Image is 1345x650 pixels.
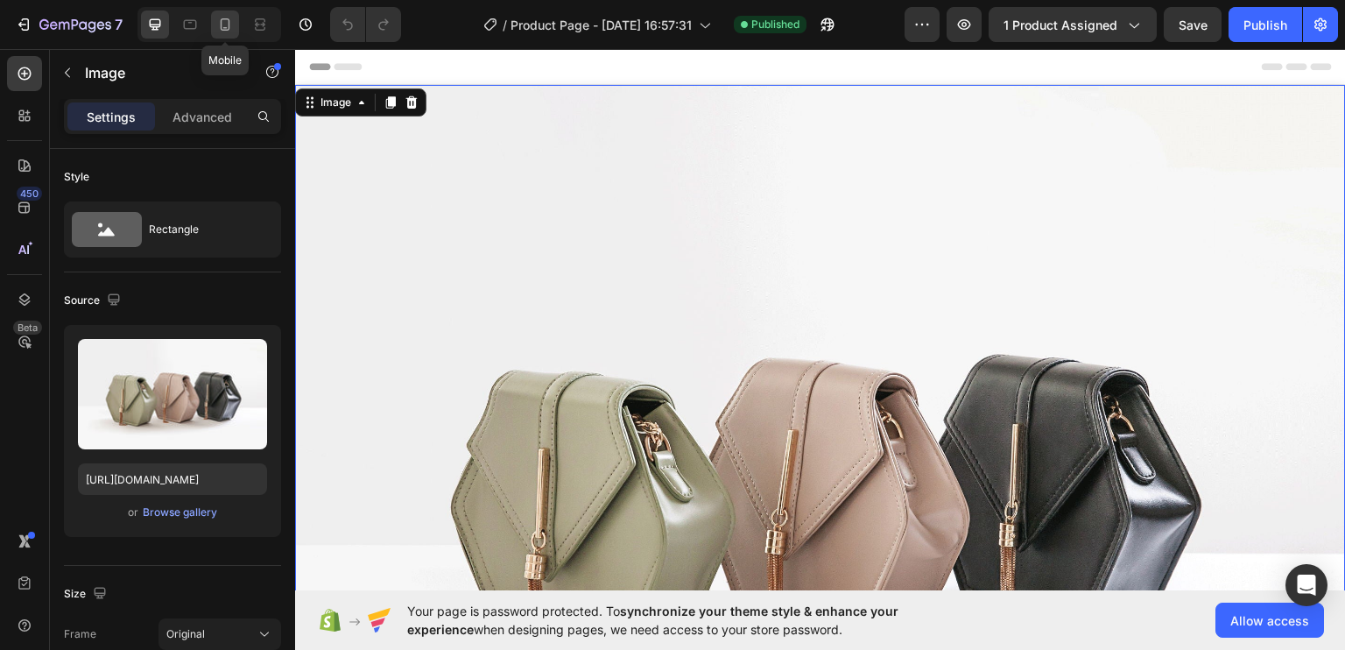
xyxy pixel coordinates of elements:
button: Publish [1229,7,1302,42]
span: Original [166,626,205,642]
span: 1 product assigned [1003,16,1117,34]
button: Allow access [1215,603,1324,638]
iframe: Design area [295,49,1345,590]
span: Allow access [1230,611,1309,630]
div: Beta [13,321,42,335]
button: 7 [7,7,130,42]
span: or [128,502,138,523]
img: preview-image [78,339,267,449]
p: Settings [87,108,136,126]
span: Product Page - [DATE] 16:57:31 [511,16,692,34]
p: Advanced [173,108,232,126]
button: 1 product assigned [989,7,1157,42]
div: Size [64,583,110,606]
div: Undo/Redo [330,7,401,42]
span: synchronize your theme style & enhance your experience [407,604,898,637]
div: Style [64,169,89,185]
p: Image [85,62,234,83]
div: Source [64,289,124,313]
span: Published [751,17,799,32]
span: / [503,16,507,34]
button: Original [158,618,281,650]
div: Publish [1243,16,1287,34]
span: Save [1179,18,1208,32]
div: Browse gallery [143,505,217,520]
input: https://example.com/image.jpg [78,463,267,495]
button: Browse gallery [142,504,218,521]
span: Your page is password protected. To when designing pages, we need access to your store password. [407,602,967,639]
button: Save [1164,7,1222,42]
div: 450 [17,187,42,201]
div: Open Intercom Messenger [1285,564,1327,606]
label: Frame [64,626,96,642]
p: 7 [115,14,123,35]
div: Rectangle [149,209,256,250]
